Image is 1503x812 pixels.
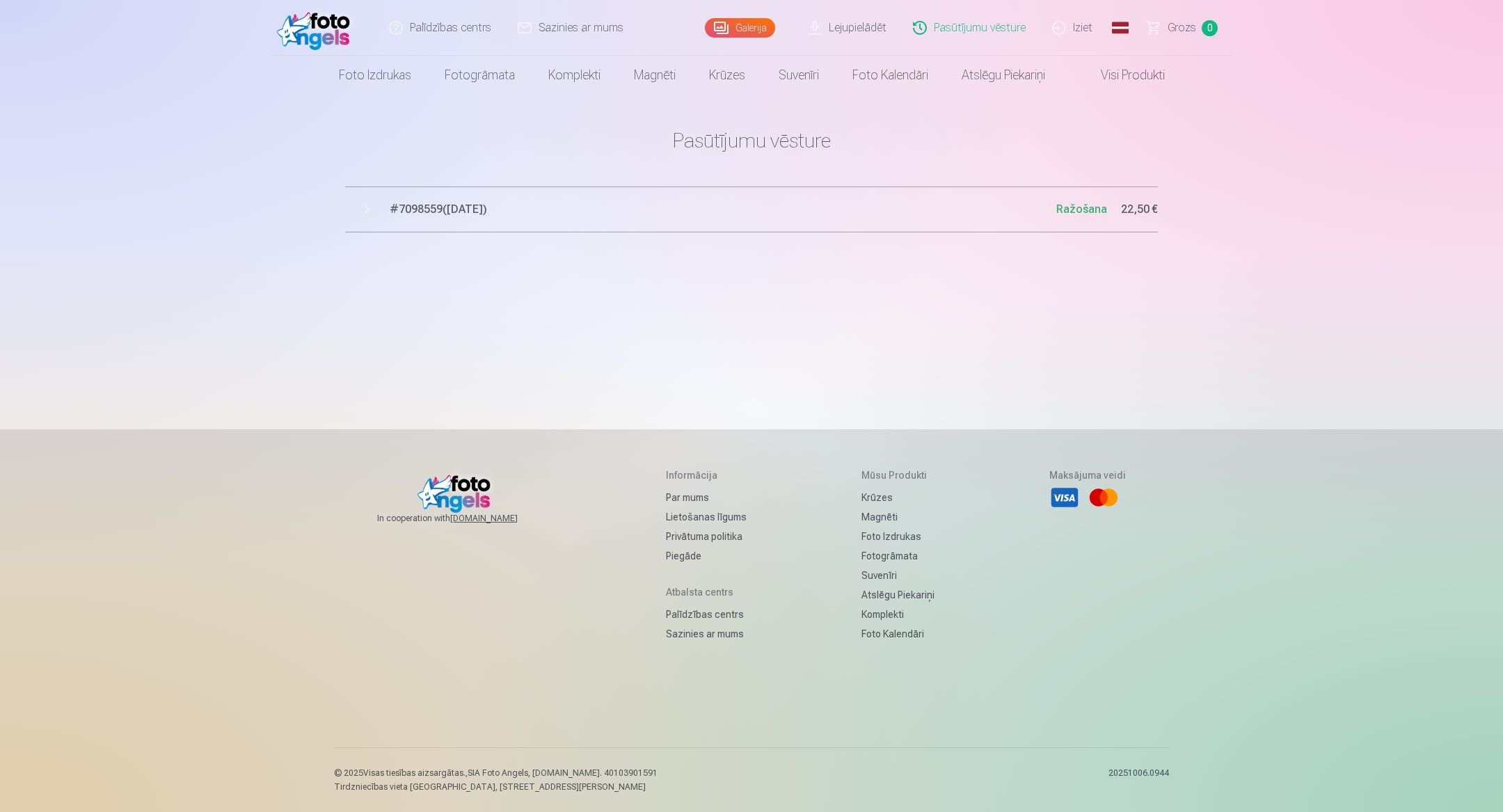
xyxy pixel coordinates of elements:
[377,513,551,524] span: In cooperation with
[277,6,357,50] img: /fa1
[322,56,428,95] a: Foto izdrukas
[861,585,935,605] a: Atslēgu piekariņi
[345,186,1158,232] button: #7098559([DATE])Ražošana22,50 €
[428,56,532,95] a: Fotogrāmata
[666,507,747,527] a: Lietošanas līgums
[1088,482,1119,513] li: Mastercard
[861,624,935,644] a: Foto kalendāri
[1108,767,1169,793] p: 20251006.0944
[666,488,747,507] a: Par mums
[468,768,658,778] span: SIA Foto Angels, [DOMAIN_NAME]. 40103901591
[1202,20,1218,36] span: 0
[1168,19,1196,36] span: Grozs
[617,56,692,95] a: Magnēti
[1056,202,1107,216] span: Ražošana
[1049,482,1080,513] li: Visa
[666,546,747,566] a: Piegāde
[666,605,747,624] a: Palīdzības centrs
[390,201,1056,218] span: # 7098559 ( [DATE] )
[861,605,935,624] a: Komplekti
[1049,468,1126,482] h5: Maksājuma veidi
[345,128,1158,153] h1: Pasūtījumu vēsture
[762,56,836,95] a: Suvenīri
[666,624,747,644] a: Sazinies ar mums
[861,488,935,507] a: Krūzes
[861,507,935,527] a: Magnēti
[1121,201,1158,218] span: 22,50 €
[861,566,935,585] a: Suvenīri
[334,781,658,793] p: Tirdzniecības vieta [GEOGRAPHIC_DATA], [STREET_ADDRESS][PERSON_NAME]
[705,18,775,38] a: Galerija
[334,767,658,779] p: © 2025 Visas tiesības aizsargātas. ,
[666,585,747,599] h5: Atbalsta centrs
[861,527,935,546] a: Foto izdrukas
[666,527,747,546] a: Privātuma politika
[836,56,945,95] a: Foto kalendāri
[861,468,935,482] h5: Mūsu produkti
[666,468,747,482] h5: Informācija
[861,546,935,566] a: Fotogrāmata
[450,513,551,524] a: [DOMAIN_NAME]
[692,56,762,95] a: Krūzes
[1062,56,1182,95] a: Visi produkti
[532,56,617,95] a: Komplekti
[945,56,1062,95] a: Atslēgu piekariņi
